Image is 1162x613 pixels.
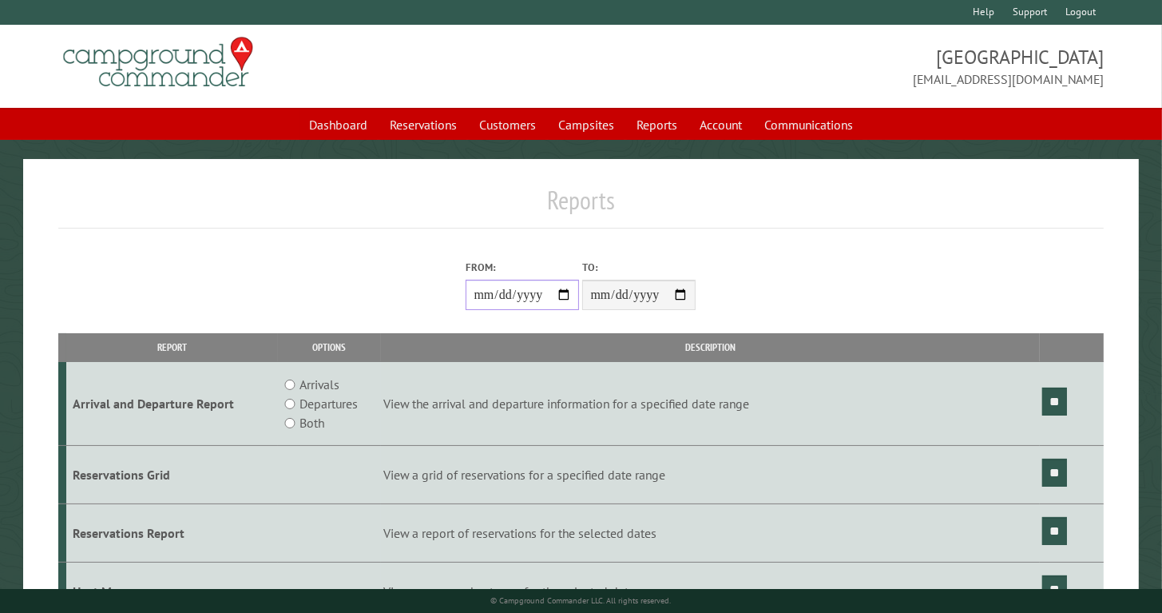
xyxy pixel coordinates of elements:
label: Both [299,413,324,432]
a: Reservations [380,109,466,140]
a: Account [690,109,752,140]
td: View a report of reservations for the selected dates [381,504,1041,562]
label: To: [582,260,696,275]
a: Reports [627,109,687,140]
th: Options [278,333,381,361]
td: Reservations Grid [66,446,278,504]
th: Description [381,333,1041,361]
img: Campground Commander [58,31,258,94]
h1: Reports [58,185,1104,229]
td: View a grid of reservations for a specified date range [381,446,1041,504]
th: Report [66,333,278,361]
td: Reservations Report [66,504,278,562]
span: [GEOGRAPHIC_DATA] [EMAIL_ADDRESS][DOMAIN_NAME] [581,44,1104,89]
a: Communications [755,109,863,140]
label: From: [466,260,579,275]
small: © Campground Commander LLC. All rights reserved. [490,595,671,606]
td: View the arrival and departure information for a specified date range [381,362,1041,446]
label: Arrivals [299,375,339,394]
a: Dashboard [299,109,377,140]
td: Arrival and Departure Report [66,362,278,446]
a: Campsites [549,109,624,140]
a: Customers [470,109,545,140]
label: Departures [299,394,358,413]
